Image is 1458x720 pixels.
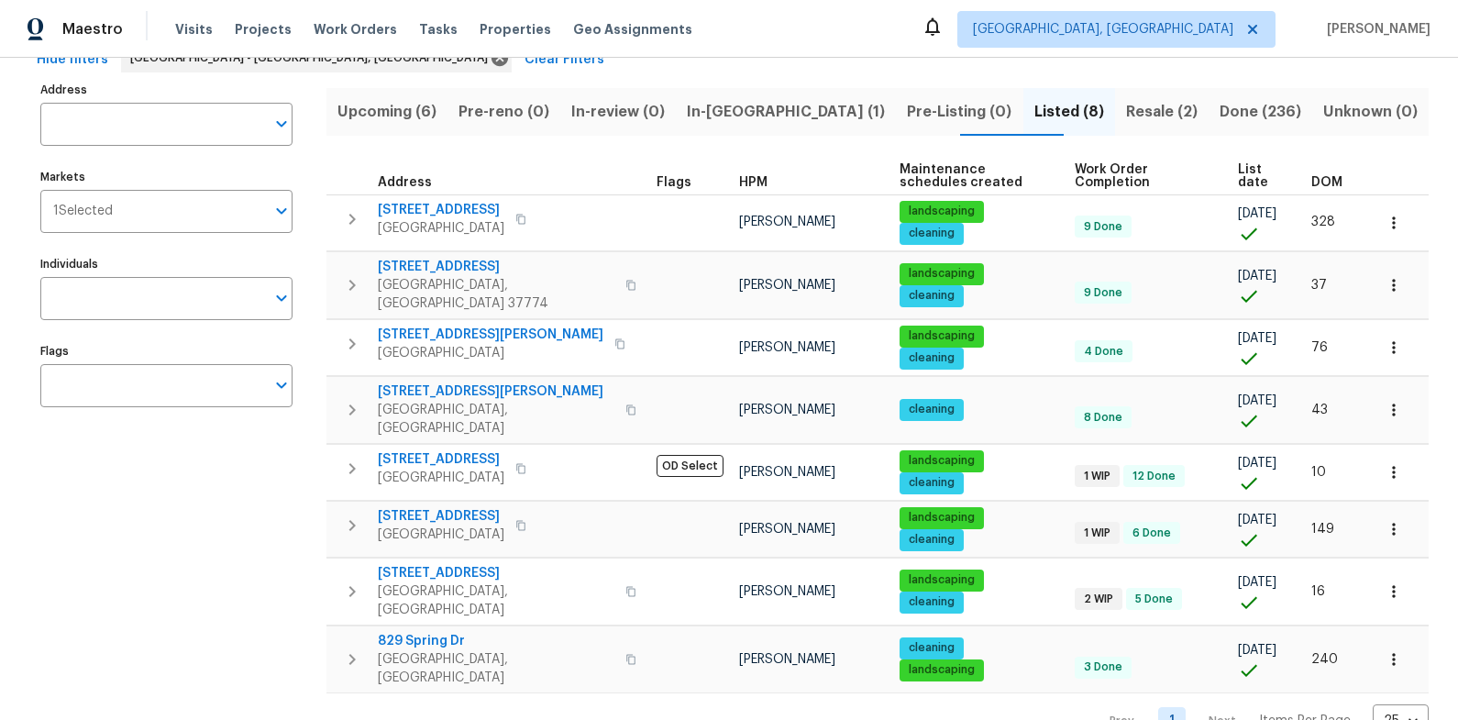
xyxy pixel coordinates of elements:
[378,219,504,238] span: [GEOGRAPHIC_DATA]
[1311,523,1334,536] span: 149
[739,523,835,536] span: [PERSON_NAME]
[378,632,614,650] span: 829 Spring Dr
[739,466,835,479] span: [PERSON_NAME]
[1077,526,1118,541] span: 1 WIP
[1323,99,1418,125] span: Unknown (0)
[40,346,293,357] label: Flags
[378,650,614,687] span: [GEOGRAPHIC_DATA], [GEOGRAPHIC_DATA]
[37,49,108,72] span: Hide filters
[269,372,294,398] button: Open
[1238,394,1276,407] span: [DATE]
[269,285,294,311] button: Open
[901,510,982,526] span: landscaping
[739,653,835,666] span: [PERSON_NAME]
[973,20,1233,39] span: [GEOGRAPHIC_DATA], [GEOGRAPHIC_DATA]
[571,99,665,125] span: In-review (0)
[1220,99,1301,125] span: Done (236)
[1126,99,1198,125] span: Resale (2)
[378,507,504,526] span: [STREET_ADDRESS]
[1320,20,1430,39] span: [PERSON_NAME]
[1125,526,1178,541] span: 6 Done
[739,216,835,228] span: [PERSON_NAME]
[378,526,504,544] span: [GEOGRAPHIC_DATA]
[419,23,458,36] span: Tasks
[901,226,962,241] span: cleaning
[1077,219,1130,235] span: 9 Done
[1034,99,1104,125] span: Listed (8)
[378,258,614,276] span: [STREET_ADDRESS]
[378,582,614,619] span: [GEOGRAPHIC_DATA], [GEOGRAPHIC_DATA]
[378,401,614,438] span: [GEOGRAPHIC_DATA], [GEOGRAPHIC_DATA]
[901,453,982,469] span: landscaping
[901,475,962,491] span: cleaning
[657,455,723,477] span: OD Select
[40,84,293,95] label: Address
[517,43,612,77] button: Clear Filters
[314,20,397,39] span: Work Orders
[480,20,551,39] span: Properties
[900,163,1044,189] span: Maintenance schedules created
[62,20,123,39] span: Maestro
[739,585,835,598] span: [PERSON_NAME]
[1077,592,1121,607] span: 2 WIP
[1238,332,1276,345] span: [DATE]
[901,662,982,678] span: landscaping
[1238,576,1276,589] span: [DATE]
[1311,404,1328,416] span: 43
[378,564,614,582] span: [STREET_ADDRESS]
[1238,644,1276,657] span: [DATE]
[1311,279,1327,292] span: 37
[40,259,293,270] label: Individuals
[121,43,512,72] div: [GEOGRAPHIC_DATA] - [GEOGRAPHIC_DATA], [GEOGRAPHIC_DATA]
[687,99,885,125] span: In-[GEOGRAPHIC_DATA] (1)
[130,49,495,67] span: [GEOGRAPHIC_DATA] - [GEOGRAPHIC_DATA], [GEOGRAPHIC_DATA]
[901,266,982,282] span: landscaping
[378,469,504,487] span: [GEOGRAPHIC_DATA]
[901,288,962,304] span: cleaning
[1311,585,1325,598] span: 16
[458,99,549,125] span: Pre-reno (0)
[901,350,962,366] span: cleaning
[1077,659,1130,675] span: 3 Done
[657,176,691,189] span: Flags
[1077,469,1118,484] span: 1 WIP
[378,450,504,469] span: [STREET_ADDRESS]
[901,640,962,656] span: cleaning
[337,99,436,125] span: Upcoming (6)
[739,341,835,354] span: [PERSON_NAME]
[1238,457,1276,470] span: [DATE]
[1075,163,1207,189] span: Work Order Completion
[1128,592,1180,607] span: 5 Done
[901,204,982,219] span: landscaping
[1311,176,1342,189] span: DOM
[1238,207,1276,220] span: [DATE]
[901,532,962,548] span: cleaning
[907,99,1011,125] span: Pre-Listing (0)
[1077,344,1131,360] span: 4 Done
[378,382,614,401] span: [STREET_ADDRESS][PERSON_NAME]
[1311,216,1335,228] span: 328
[1311,341,1328,354] span: 76
[739,176,768,189] span: HPM
[378,201,504,219] span: [STREET_ADDRESS]
[1311,653,1338,666] span: 240
[1125,469,1183,484] span: 12 Done
[901,572,982,588] span: landscaping
[40,172,293,183] label: Markets
[1238,514,1276,526] span: [DATE]
[378,176,432,189] span: Address
[1077,410,1130,426] span: 8 Done
[739,404,835,416] span: [PERSON_NAME]
[901,328,982,344] span: landscaping
[901,402,962,417] span: cleaning
[1311,466,1326,479] span: 10
[901,594,962,610] span: cleaning
[739,279,835,292] span: [PERSON_NAME]
[29,43,116,77] button: Hide filters
[378,276,614,313] span: [GEOGRAPHIC_DATA], [GEOGRAPHIC_DATA] 37774
[573,20,692,39] span: Geo Assignments
[53,204,113,219] span: 1 Selected
[378,326,603,344] span: [STREET_ADDRESS][PERSON_NAME]
[175,20,213,39] span: Visits
[1238,270,1276,282] span: [DATE]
